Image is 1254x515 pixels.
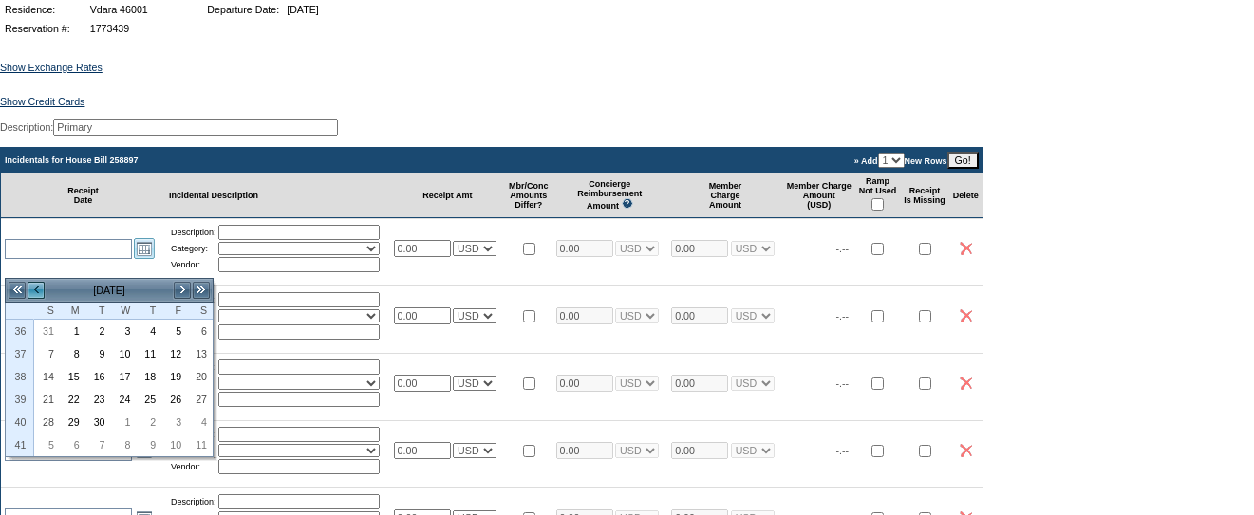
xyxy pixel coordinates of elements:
[111,342,137,365] td: Wednesday, September 10, 2025
[87,20,177,37] td: 1773439
[60,388,85,411] td: Monday, September 22, 2025
[947,152,979,169] input: Go!
[505,173,552,218] td: Mbr/Conc Amounts Differ?
[284,1,322,18] td: [DATE]
[187,342,213,365] td: Saturday, September 13, 2025
[836,243,850,254] span: -.--
[34,388,60,411] td: Sunday, September 21, 2025
[35,321,59,341] a: 31
[171,459,216,474] td: Vendor:
[86,434,110,455] a: 7
[1,173,165,218] td: Receipt Date
[112,343,136,364] a: 10
[6,411,34,433] th: 40
[35,434,59,455] a: 5
[85,411,111,433] td: Tuesday, September 30, 2025
[60,303,85,320] th: Monday
[112,321,136,341] a: 3
[85,342,111,365] td: Tuesday, September 09, 2025
[60,320,85,342] td: Monday, September 01, 2025
[836,377,850,389] span: -.--
[188,366,212,387] a: 20
[34,411,60,433] td: Sunday, September 28, 2025
[204,1,282,18] td: Departure Date:
[34,320,60,342] td: Sunday, August 31, 2025
[87,1,177,18] td: Vdara 46001
[85,303,111,320] th: Tuesday
[60,433,85,456] td: Monday, October 06, 2025
[187,320,213,342] td: Saturday, September 06, 2025
[136,388,161,411] td: Thursday, September 25, 2025
[171,494,216,509] td: Description:
[2,1,85,18] td: Residence:
[187,411,213,433] td: Saturday, October 04, 2025
[390,173,506,218] td: Receipt Amt
[171,242,216,255] td: Category:
[836,445,850,456] span: -.--
[112,389,136,410] a: 24
[161,320,187,342] td: Friday, September 05, 2025
[900,173,949,218] td: Receipt Is Missing
[2,20,85,37] td: Reservation #:
[6,342,34,365] th: 37
[552,173,668,218] td: Concierge Reimbursement Amount
[136,411,161,433] td: Thursday, October 02, 2025
[6,388,34,411] th: 39
[137,412,160,432] a: 2
[112,412,136,432] a: 1
[111,303,137,320] th: Wednesday
[111,320,137,342] td: Wednesday, September 03, 2025
[86,389,110,410] a: 23
[162,412,186,432] a: 3
[783,173,855,218] td: Member Charge Amount (USD)
[35,389,59,410] a: 21
[60,342,85,365] td: Monday, September 08, 2025
[61,321,84,341] a: 1
[27,281,46,300] a: <
[34,342,60,365] td: Sunday, September 07, 2025
[1,148,552,173] td: Incidentals for House Bill 258897
[836,310,850,322] span: -.--
[188,343,212,364] a: 13
[34,433,60,456] td: Sunday, October 05, 2025
[61,366,84,387] a: 15
[161,303,187,320] th: Friday
[34,303,60,320] th: Sunday
[162,389,186,410] a: 26
[6,365,34,388] th: 38
[171,225,216,240] td: Description:
[187,433,213,456] td: Saturday, October 11, 2025
[165,173,390,218] td: Incidental Description
[61,343,84,364] a: 8
[137,343,160,364] a: 11
[35,366,59,387] a: 14
[136,365,161,388] td: Thursday, September 18, 2025
[188,412,212,432] a: 4
[161,411,187,433] td: Friday, October 03, 2025
[949,173,983,218] td: Delete
[61,389,84,410] a: 22
[137,321,160,341] a: 4
[111,388,137,411] td: Wednesday, September 24, 2025
[192,281,211,300] a: >>
[86,412,110,432] a: 30
[34,365,60,388] td: Sunday, September 14, 2025
[61,412,84,432] a: 29
[136,320,161,342] td: Thursday, September 04, 2025
[960,309,972,322] img: icon_delete2.gif
[111,411,137,433] td: Wednesday, October 01, 2025
[111,365,137,388] td: Wednesday, September 17, 2025
[188,321,212,341] a: 6
[188,389,212,410] a: 27
[86,366,110,387] a: 16
[622,198,633,209] img: questionMark_lightBlue.gif
[173,281,192,300] a: >
[162,434,186,455] a: 10
[60,411,85,433] td: Monday, September 29, 2025
[161,342,187,365] td: Friday, September 12, 2025
[137,389,160,410] a: 25
[960,444,972,457] img: icon_delete2.gif
[6,320,34,342] th: 36
[552,148,983,173] td: » Add New Rows
[112,434,136,455] a: 8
